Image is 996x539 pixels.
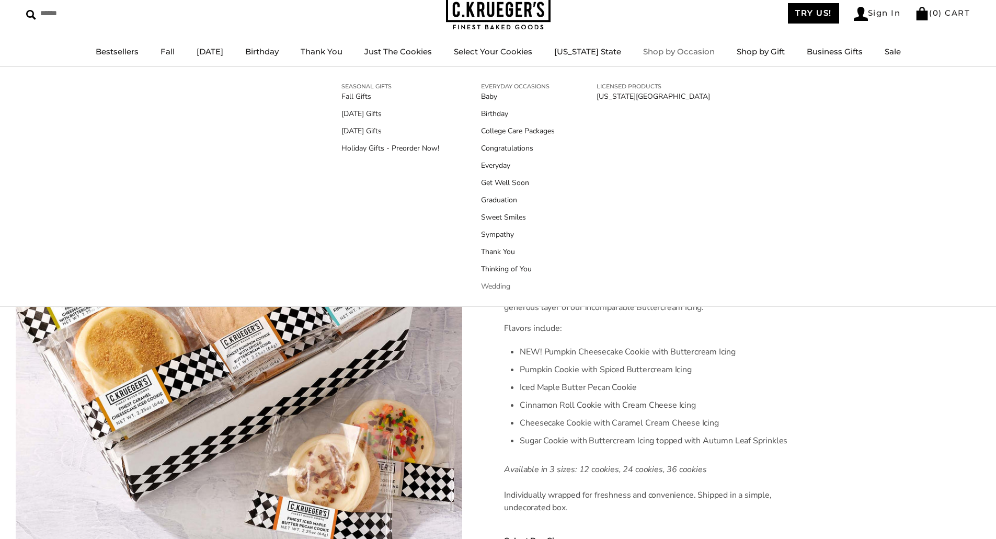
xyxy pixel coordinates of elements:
a: Thinking of You [481,263,555,274]
li: Iced Maple Butter Pecan Cookie [520,379,790,396]
li: Cinnamon Roll Cookie with Cream Cheese Icing [520,396,790,414]
a: Get Well Soon [481,177,555,188]
a: Sympathy [481,229,555,240]
a: Everyday [481,160,555,171]
a: Birthday [481,108,555,119]
a: Thank You [301,47,342,56]
a: (0) CART [915,8,970,18]
a: Baby [481,91,555,102]
a: Shop by Occasion [643,47,715,56]
p: Flavors include: [504,322,790,335]
li: Pumpkin Cookie with Spiced Buttercream Icing [520,361,790,379]
a: Sweet Smiles [481,212,555,223]
a: Holiday Gifts - Preorder Now! [341,143,439,154]
img: Account [854,7,868,21]
a: Congratulations [481,143,555,154]
a: Graduation [481,194,555,205]
p: Individually wrapped for freshness and convenience. Shipped in a simple, undecorated box. [504,489,790,514]
a: [US_STATE][GEOGRAPHIC_DATA] [597,91,710,102]
a: [DATE] Gifts [341,108,439,119]
a: Wedding [481,281,555,292]
em: Available in 3 sizes: 12 cookies, 24 cookies, 36 cookies [504,464,706,475]
a: Just The Cookies [364,47,432,56]
li: NEW! Pumpkin Cheesecake Cookie with Buttercream Icing [520,343,790,361]
a: LICENSED PRODUCTS [597,82,710,91]
input: Search [26,5,151,21]
span: 0 [933,8,939,18]
li: Sugar Cookie with Buttercream Icing topped with Autumn Leaf Sprinkles [520,432,790,450]
a: Fall [161,47,175,56]
a: TRY US! [788,3,839,24]
a: Fall Gifts [341,91,439,102]
a: Business Gifts [807,47,863,56]
a: Thank You [481,246,555,257]
a: [DATE] Gifts [341,125,439,136]
img: Search [26,10,36,20]
a: [DATE] [197,47,223,56]
a: College Care Packages [481,125,555,136]
a: EVERYDAY OCCASIONS [481,82,555,91]
li: Cheesecake Cookie with Caramel Cream Cheese Icing [520,414,790,432]
a: Select Your Cookies [454,47,532,56]
img: Bag [915,7,929,20]
a: Birthday [245,47,279,56]
a: Sign In [854,7,901,21]
a: Shop by Gift [737,47,785,56]
a: SEASONAL GIFTS [341,82,439,91]
a: [US_STATE] State [554,47,621,56]
a: Sale [885,47,901,56]
a: Bestsellers [96,47,139,56]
